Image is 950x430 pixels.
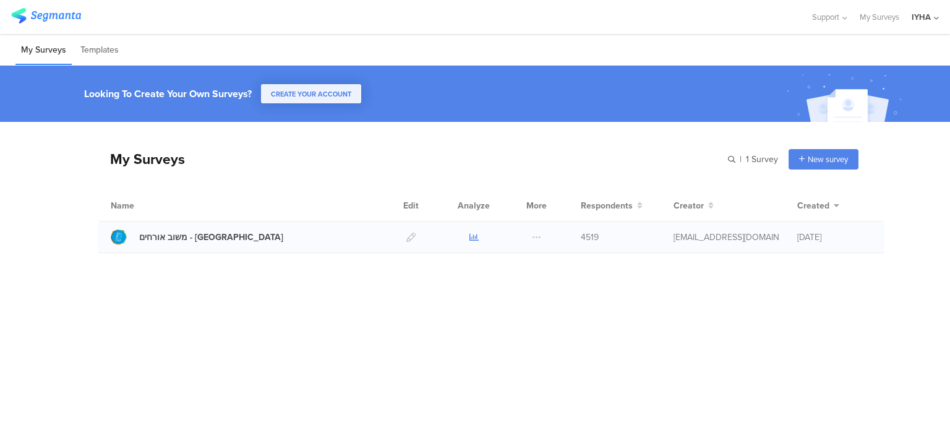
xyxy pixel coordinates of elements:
div: More [523,190,550,221]
div: Name [111,199,185,212]
button: Creator [674,199,714,212]
button: CREATE YOUR ACCOUNT [261,84,361,103]
span: Support [812,11,839,23]
a: משוב אורחים - [GEOGRAPHIC_DATA] [111,229,283,245]
span: Creator [674,199,704,212]
span: | [738,153,743,166]
span: 1 Survey [746,153,778,166]
div: Edit [398,190,424,221]
div: ofir@iyha.org.il [674,231,779,244]
span: Created [797,199,829,212]
div: Looking To Create Your Own Surveys? [84,87,252,101]
button: Respondents [581,199,643,212]
div: IYHA [912,11,931,23]
div: My Surveys [98,148,185,170]
li: Templates [75,36,124,65]
span: CREATE YOUR ACCOUNT [271,89,351,99]
div: Analyze [455,190,492,221]
img: segmanta logo [11,8,81,24]
span: Respondents [581,199,633,212]
div: משוב אורחים - בית שאן [139,231,283,244]
button: Created [797,199,839,212]
span: 4519 [581,231,599,244]
div: [DATE] [797,231,871,244]
span: New survey [808,153,848,165]
img: create_account_image.svg [782,69,910,126]
li: My Surveys [15,36,72,65]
